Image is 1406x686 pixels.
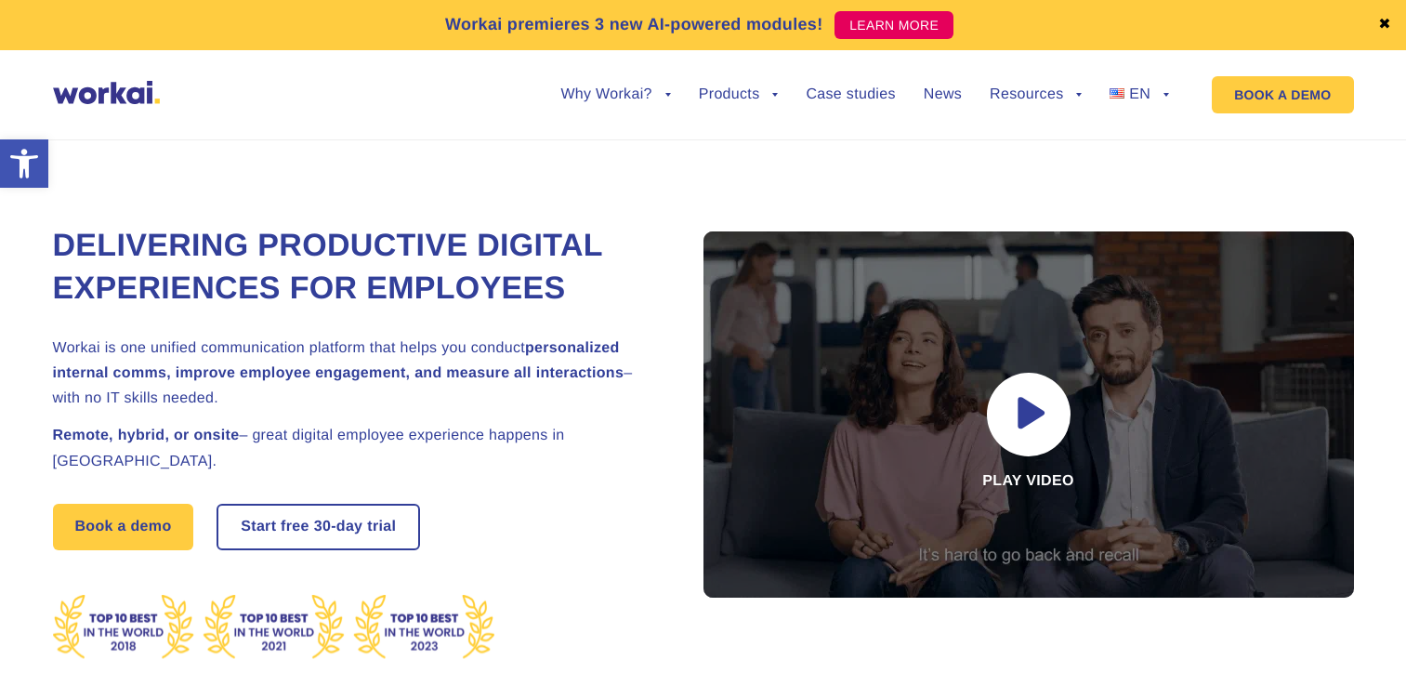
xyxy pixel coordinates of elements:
p: Workai premieres 3 new AI-powered modules! [445,12,823,37]
a: ✖ [1378,18,1391,33]
a: Book a demo [53,504,194,550]
strong: Remote, hybrid, or onsite [53,428,240,443]
a: News [924,87,962,102]
div: Play video [703,231,1354,598]
h2: – great digital employee experience happens in [GEOGRAPHIC_DATA]. [53,423,657,473]
a: Start free30-daytrial [218,506,418,548]
i: 30-day [314,520,363,534]
a: Products [699,87,779,102]
a: Resources [990,87,1082,102]
a: Case studies [806,87,895,102]
span: EN [1129,86,1150,102]
a: BOOK A DEMO [1212,76,1353,113]
h2: Workai is one unified communication platform that helps you conduct – with no IT skills needed. [53,336,657,412]
a: LEARN MORE [834,11,953,39]
a: Why Workai? [560,87,670,102]
h1: Delivering Productive Digital Experiences for Employees [53,225,657,310]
